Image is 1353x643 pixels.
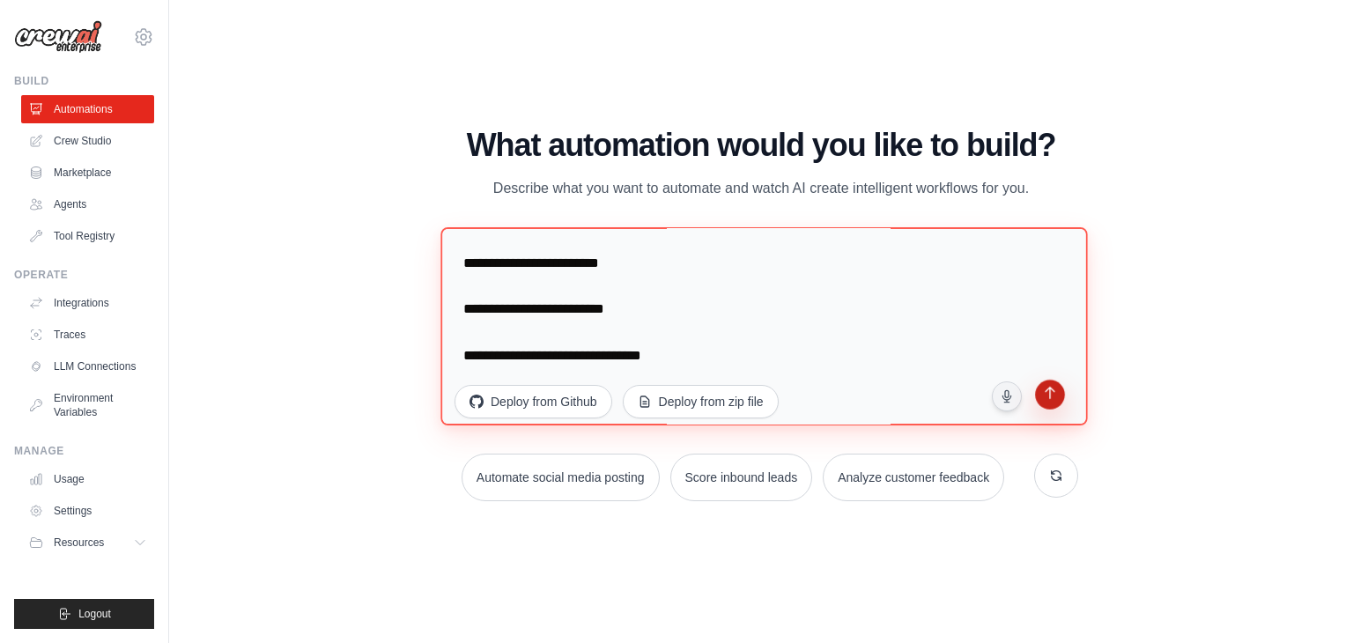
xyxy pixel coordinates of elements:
[21,528,154,557] button: Resources
[78,607,111,621] span: Logout
[21,321,154,349] a: Traces
[21,465,154,493] a: Usage
[21,222,154,250] a: Tool Registry
[14,444,154,458] div: Manage
[462,454,660,501] button: Automate social media posting
[14,599,154,629] button: Logout
[21,190,154,218] a: Agents
[14,268,154,282] div: Operate
[455,385,612,418] button: Deploy from Github
[21,289,154,317] a: Integrations
[823,454,1004,501] button: Analyze customer feedback
[21,352,154,381] a: LLM Connections
[21,497,154,525] a: Settings
[14,74,154,88] div: Build
[54,536,104,550] span: Resources
[21,159,154,187] a: Marketplace
[623,385,779,418] button: Deploy from zip file
[21,384,154,426] a: Environment Variables
[670,454,813,501] button: Score inbound leads
[14,20,102,54] img: Logo
[465,177,1057,200] p: Describe what you want to automate and watch AI create intelligent workflows for you.
[21,127,154,155] a: Crew Studio
[444,128,1078,163] h1: What automation would you like to build?
[21,95,154,123] a: Automations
